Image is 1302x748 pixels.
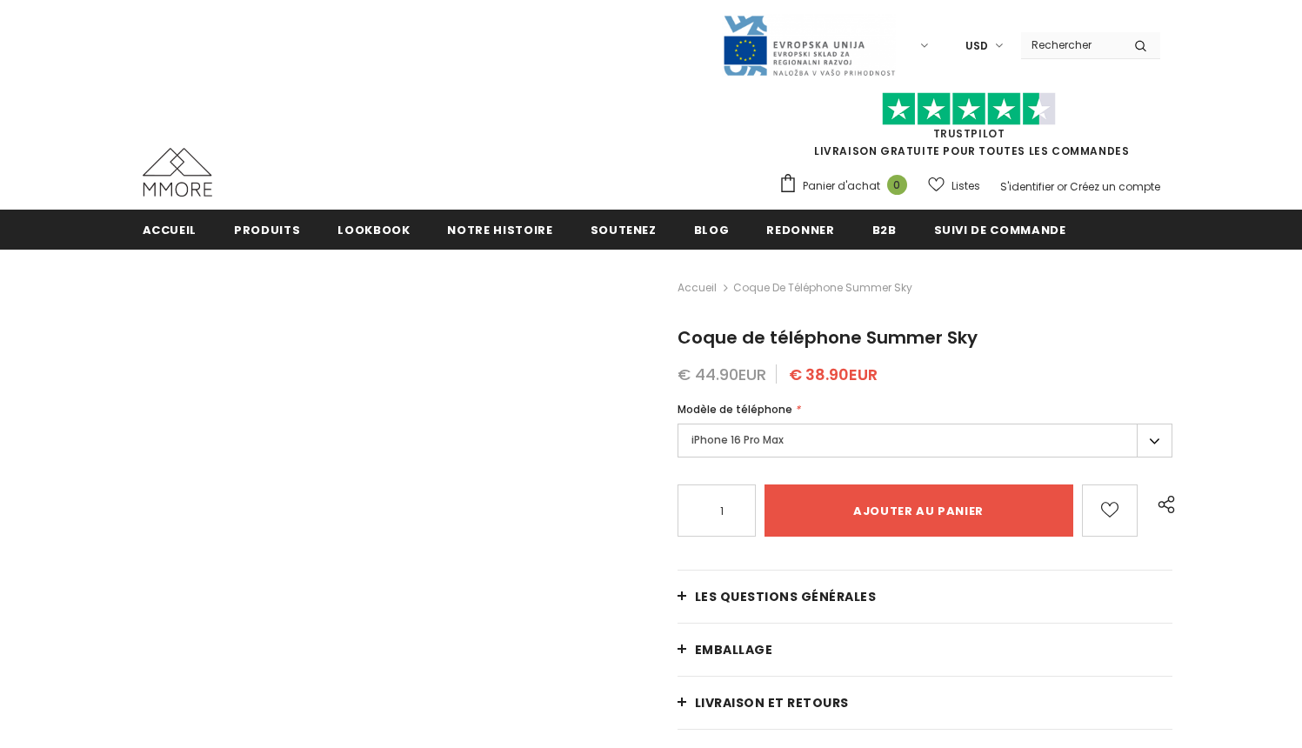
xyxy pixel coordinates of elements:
[678,424,1173,457] label: iPhone 16 Pro Max
[695,694,849,711] span: Livraison et retours
[766,210,834,249] a: Redonner
[678,402,792,417] span: Modèle de téléphone
[887,175,907,195] span: 0
[678,277,717,298] a: Accueil
[337,222,410,238] span: Lookbook
[694,210,730,249] a: Blog
[337,210,410,249] a: Lookbook
[695,641,773,658] span: EMBALLAGE
[447,222,552,238] span: Notre histoire
[1057,179,1067,194] span: or
[872,210,897,249] a: B2B
[789,364,878,385] span: € 38.90EUR
[765,484,1073,537] input: Ajouter au panier
[678,571,1173,623] a: Les questions générales
[678,364,766,385] span: € 44.90EUR
[143,210,197,249] a: Accueil
[694,222,730,238] span: Blog
[678,624,1173,676] a: EMBALLAGE
[234,222,300,238] span: Produits
[1070,179,1160,194] a: Créez un compte
[882,92,1056,126] img: Faites confiance aux étoiles pilotes
[678,677,1173,729] a: Livraison et retours
[951,177,980,195] span: Listes
[733,277,912,298] span: Coque de téléphone Summer Sky
[591,222,657,238] span: soutenez
[965,37,988,55] span: USD
[778,100,1160,158] span: LIVRAISON GRATUITE POUR TOUTES LES COMMANDES
[933,126,1005,141] a: TrustPilot
[934,210,1066,249] a: Suivi de commande
[1021,32,1121,57] input: Search Site
[872,222,897,238] span: B2B
[1000,179,1054,194] a: S'identifier
[447,210,552,249] a: Notre histoire
[143,222,197,238] span: Accueil
[803,177,880,195] span: Panier d'achat
[928,170,980,201] a: Listes
[778,173,916,199] a: Panier d'achat 0
[722,37,896,52] a: Javni Razpis
[234,210,300,249] a: Produits
[934,222,1066,238] span: Suivi de commande
[722,14,896,77] img: Javni Razpis
[766,222,834,238] span: Redonner
[591,210,657,249] a: soutenez
[678,325,978,350] span: Coque de téléphone Summer Sky
[695,588,877,605] span: Les questions générales
[143,148,212,197] img: Cas MMORE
